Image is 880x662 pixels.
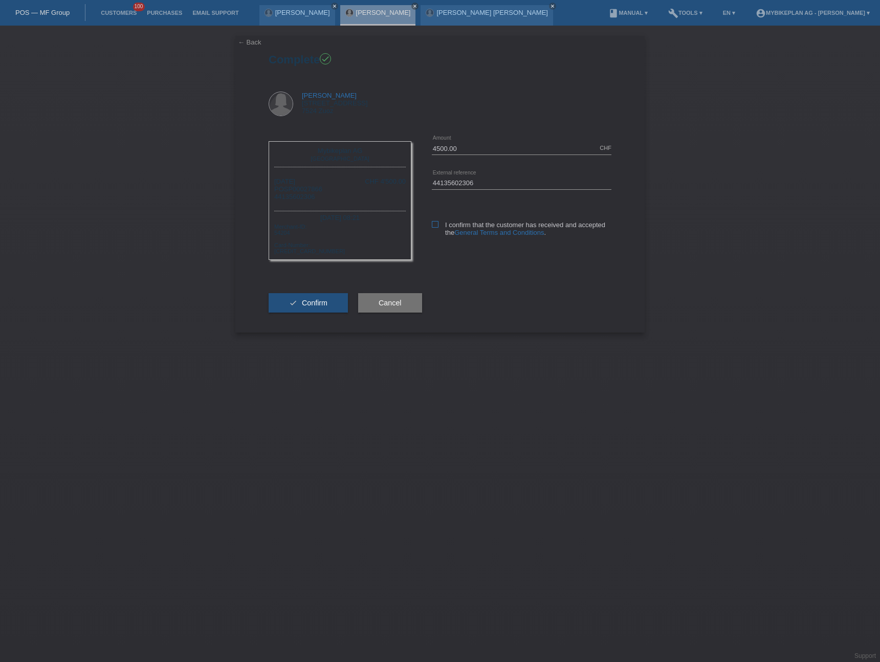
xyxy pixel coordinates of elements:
[96,10,142,16] a: Customers
[289,299,297,307] i: check
[365,178,406,185] div: CHF 4'500.00
[549,3,556,10] a: close
[302,299,327,307] span: Confirm
[356,9,411,16] a: [PERSON_NAME]
[277,155,403,162] div: [GEOGRAPHIC_DATA]
[358,293,422,313] button: Cancel
[454,229,544,236] a: General Terms and Conditions
[274,178,322,201] div: [DATE] POSP00027866
[275,9,330,16] a: [PERSON_NAME]
[15,9,70,16] a: POS — MF Group
[668,8,678,18] i: build
[550,4,555,9] i: close
[332,4,337,9] i: close
[187,10,244,16] a: Email Support
[600,145,611,151] div: CHF
[133,3,145,11] span: 100
[302,92,357,99] a: [PERSON_NAME]
[756,8,766,18] i: account_circle
[718,10,740,16] a: EN ▾
[603,10,653,16] a: bookManual ▾
[663,10,708,16] a: buildTools ▾
[238,38,261,46] a: ← Back
[274,193,315,201] span: 44135602306
[274,223,406,254] div: Merchant-ID: 54204 Card-Number: [CREDIT_CARD_NUMBER]
[432,221,611,236] label: I confirm that the customer has received and accepted the .
[142,10,187,16] a: Purchases
[379,299,402,307] span: Cancel
[321,54,330,63] i: check
[412,4,417,9] i: close
[331,3,338,10] a: close
[269,293,348,313] button: check Confirm
[411,3,419,10] a: close
[751,10,875,16] a: account_circleMybikeplan AG - [PERSON_NAME] ▾
[436,9,547,16] a: [PERSON_NAME] [PERSON_NAME]
[274,211,406,223] div: [DATE] 08:21
[277,147,403,155] div: Mybikeplan AG
[608,8,619,18] i: book
[269,53,611,66] h1: Complete
[854,652,876,659] a: Support
[302,92,368,115] div: [STREET_ADDRESS] 7524 Zuoz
